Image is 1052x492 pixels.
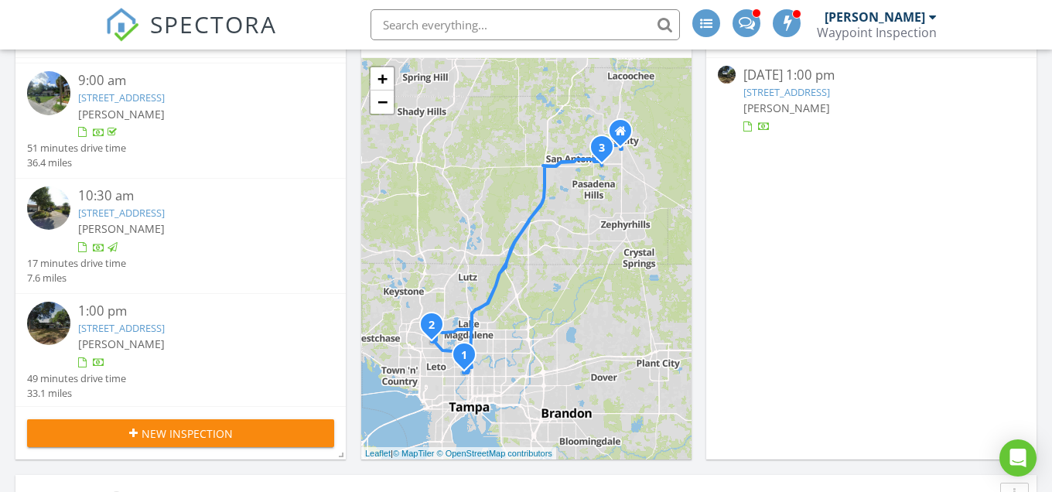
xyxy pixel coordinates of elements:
[461,350,467,361] i: 1
[27,419,334,447] button: New Inspection
[999,439,1037,477] div: Open Intercom Messenger
[78,71,309,91] div: 9:00 am
[27,141,126,155] div: 51 minutes drive time
[464,354,473,364] div: 708 W Idlewild Ave, Tampa, FL 33604
[743,101,830,115] span: [PERSON_NAME]
[78,186,309,206] div: 10:30 am
[27,371,126,386] div: 49 minutes drive time
[27,302,334,401] a: 1:00 pm [STREET_ADDRESS] [PERSON_NAME] 49 minutes drive time 33.1 miles
[78,107,165,121] span: [PERSON_NAME]
[27,271,126,285] div: 7.6 miles
[27,71,334,170] a: 9:00 am [STREET_ADDRESS] [PERSON_NAME] 51 minutes drive time 36.4 miles
[620,131,630,140] div: 13390 Willingham Loop, Dade City Fl 33525
[78,302,309,321] div: 1:00 pm
[27,256,126,271] div: 17 minutes drive time
[105,21,277,53] a: SPECTORA
[743,66,999,85] div: [DATE] 1:00 pm
[105,8,139,42] img: The Best Home Inspection Software - Spectora
[78,221,165,236] span: [PERSON_NAME]
[78,206,165,220] a: [STREET_ADDRESS]
[599,143,605,154] i: 3
[361,447,556,460] div: |
[27,186,334,285] a: 10:30 am [STREET_ADDRESS] [PERSON_NAME] 17 minutes drive time 7.6 miles
[825,9,925,25] div: [PERSON_NAME]
[27,71,70,114] img: streetview
[27,302,70,345] img: streetview
[817,25,937,40] div: Waypoint Inspection
[78,91,165,104] a: [STREET_ADDRESS]
[27,155,126,170] div: 36.4 miles
[432,324,441,333] div: 11379 Brookgreen Dr, Tampa, FL 33624
[27,386,126,401] div: 33.1 miles
[78,337,165,351] span: [PERSON_NAME]
[602,147,611,156] div: 35836 Lakeshore Dr, Dade City, FL 33525
[743,85,830,99] a: [STREET_ADDRESS]
[78,321,165,335] a: [STREET_ADDRESS]
[393,449,435,458] a: © MapTiler
[142,425,233,442] span: New Inspection
[718,66,1025,135] a: [DATE] 1:00 pm [STREET_ADDRESS] [PERSON_NAME]
[371,9,680,40] input: Search everything...
[365,449,391,458] a: Leaflet
[371,67,394,91] a: Zoom in
[437,449,552,458] a: © OpenStreetMap contributors
[27,186,70,230] img: streetview
[718,66,736,84] img: streetview
[371,91,394,114] a: Zoom out
[150,8,277,40] span: SPECTORA
[429,320,435,331] i: 2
